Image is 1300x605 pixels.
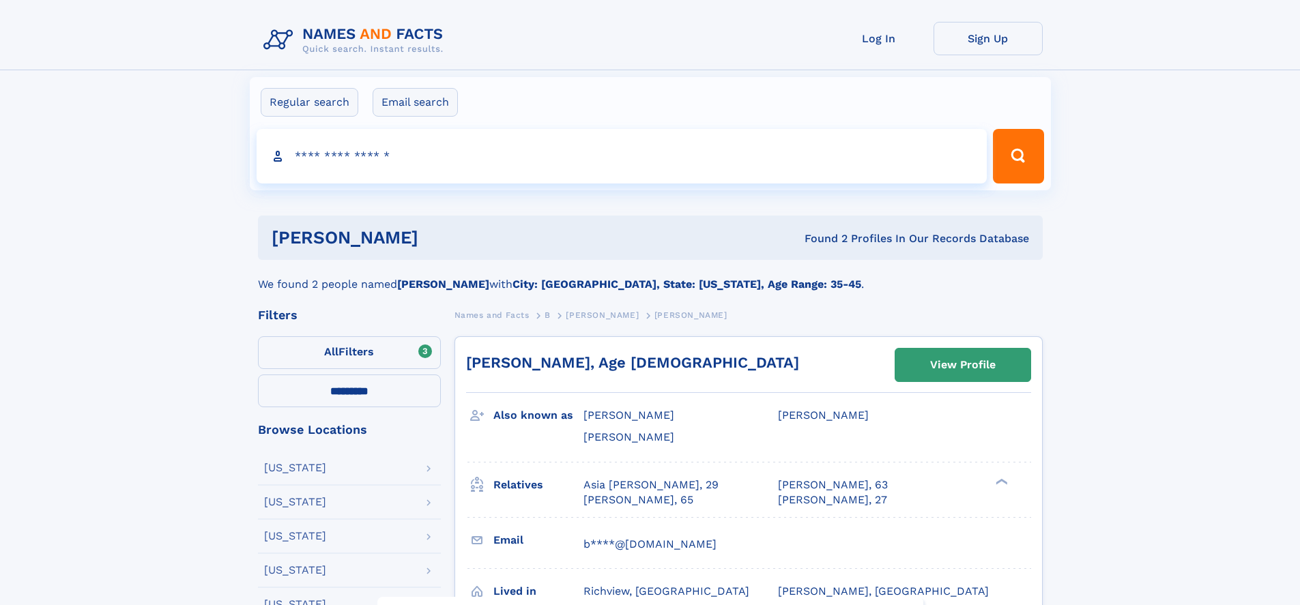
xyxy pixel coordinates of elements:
a: Log In [824,22,934,55]
a: [PERSON_NAME], 63 [778,477,888,492]
input: search input [257,129,987,183]
label: Regular search [261,88,358,117]
img: Logo Names and Facts [258,22,454,59]
span: [PERSON_NAME] [583,409,674,422]
span: [PERSON_NAME] [583,430,674,443]
a: Asia [PERSON_NAME], 29 [583,477,719,492]
div: ❯ [992,477,1009,486]
div: We found 2 people named with . [258,260,1043,293]
a: B [545,306,551,323]
span: [PERSON_NAME] [778,409,869,422]
div: Browse Locations [258,424,441,436]
div: [US_STATE] [264,565,326,576]
a: [PERSON_NAME] [566,306,639,323]
a: Sign Up [934,22,1043,55]
span: [PERSON_NAME] [654,310,727,320]
h3: Email [493,529,583,552]
h3: Lived in [493,580,583,603]
div: Filters [258,309,441,321]
div: [US_STATE] [264,531,326,542]
div: Found 2 Profiles In Our Records Database [611,231,1029,246]
button: Search Button [993,129,1043,183]
b: [PERSON_NAME] [397,278,489,291]
div: [US_STATE] [264,462,326,473]
a: View Profile [895,349,1030,381]
div: [US_STATE] [264,497,326,507]
div: View Profile [930,349,996,381]
span: Richview, [GEOGRAPHIC_DATA] [583,585,749,597]
a: [PERSON_NAME], 65 [583,492,693,507]
a: Names and Facts [454,306,530,323]
b: City: [GEOGRAPHIC_DATA], State: [US_STATE], Age Range: 35-45 [512,278,861,291]
h1: [PERSON_NAME] [272,229,611,246]
label: Filters [258,336,441,369]
a: [PERSON_NAME], Age [DEMOGRAPHIC_DATA] [466,354,799,371]
span: All [324,345,338,358]
h3: Also known as [493,404,583,427]
label: Email search [373,88,458,117]
a: [PERSON_NAME], 27 [778,492,887,507]
span: B [545,310,551,320]
h3: Relatives [493,473,583,497]
span: [PERSON_NAME], [GEOGRAPHIC_DATA] [778,585,989,597]
span: [PERSON_NAME] [566,310,639,320]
